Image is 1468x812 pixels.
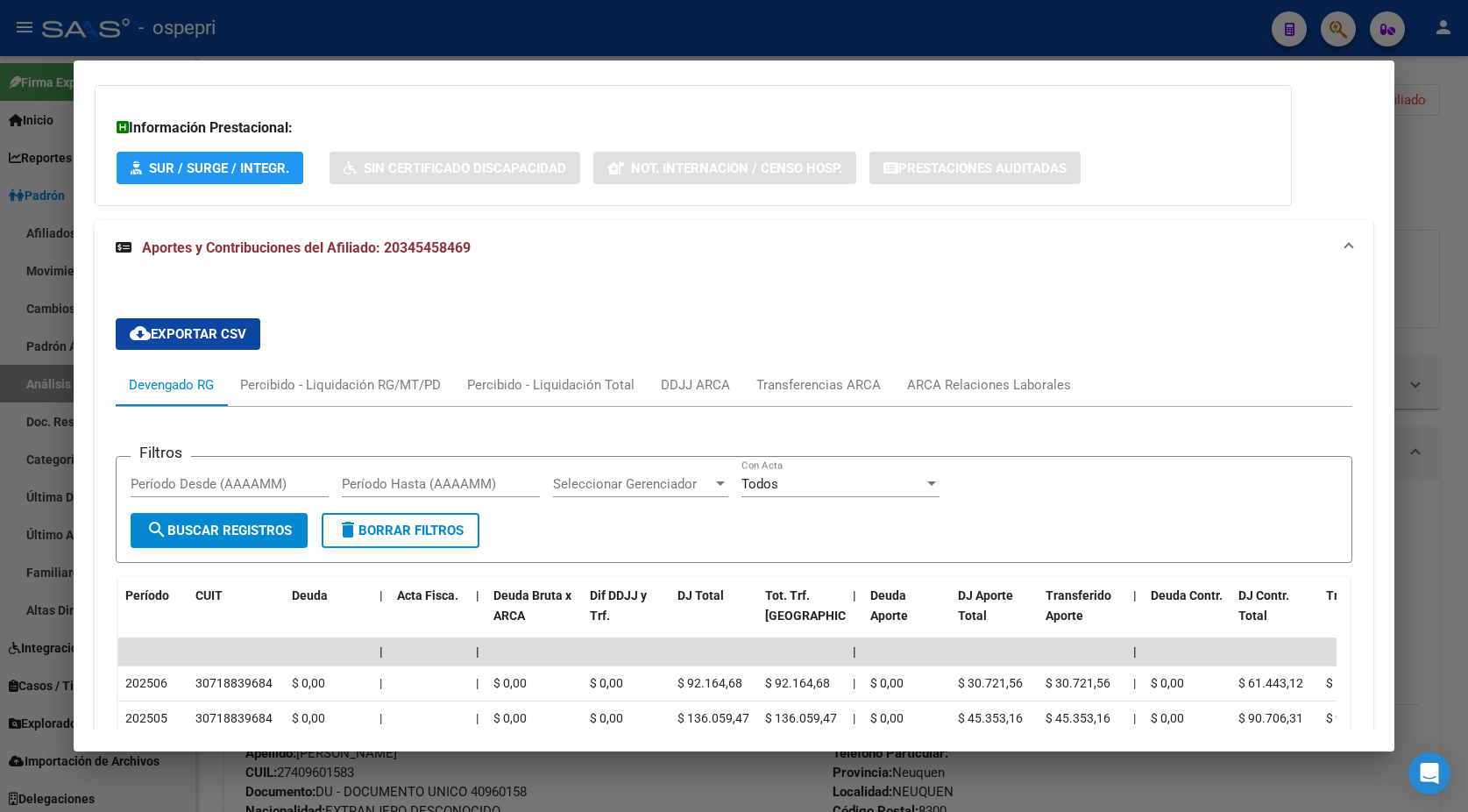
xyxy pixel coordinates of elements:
span: $ 90.706,31 [1238,711,1303,725]
span: $ 61.443,12 [1238,676,1303,690]
span: | [1133,588,1137,602]
span: | [853,588,856,602]
span: Acta Fisca. [397,588,458,602]
datatable-header-cell: Dif DDJJ y Trf. [583,577,670,654]
span: Not. Internacion / Censo Hosp. [631,160,842,176]
button: Exportar CSV [116,318,260,350]
span: | [379,711,382,725]
span: $ 0,00 [870,676,904,690]
span: Deuda Bruta x ARCA [493,588,571,623]
div: Transferencias ARCA [756,375,881,395]
datatable-header-cell: Acta Fisca. [390,577,469,654]
h3: Información Prestacional: [117,118,1270,139]
span: Aportes y Contribuciones del Afiliado: 20345458469 [142,239,471,256]
div: 30718839684 [195,709,273,729]
span: Prestaciones Auditadas [898,160,1067,176]
span: $ 0,00 [590,676,623,690]
span: Deuda [292,588,328,602]
span: $ 92.164,68 [765,676,830,690]
span: $ 45.353,16 [958,711,1023,725]
span: Transferido Aporte [1046,588,1111,623]
datatable-header-cell: Tot. Trf. Bruto [758,577,846,654]
div: DDJJ ARCA [661,375,730,395]
span: | [476,645,479,659]
span: Deuda Aporte [870,588,908,623]
div: ARCA Relaciones Laborales [907,375,1071,395]
button: Borrar Filtros [322,513,479,548]
h3: Filtros [131,443,191,462]
span: | [379,588,383,602]
span: $ 136.059,47 [677,711,749,725]
span: Sin Certificado Discapacidad [364,160,566,176]
datatable-header-cell: DJ Contr. Total [1231,577,1319,654]
span: | [476,676,479,690]
datatable-header-cell: | [372,577,390,654]
span: | [1133,711,1136,725]
span: Trf Contr. [1326,588,1379,602]
span: $ 0,00 [292,711,325,725]
span: | [476,711,479,725]
span: $ 0,00 [292,676,325,690]
datatable-header-cell: Trf Contr. [1319,577,1407,654]
span: | [476,588,479,602]
span: $ 61.443,12 [1326,676,1391,690]
mat-icon: search [146,519,167,540]
span: | [379,676,382,690]
span: $ 30.721,56 [958,676,1023,690]
span: 202506 [125,676,167,690]
span: $ 92.164,68 [677,676,742,690]
span: | [1133,645,1137,659]
span: DJ Total [677,588,724,602]
span: CUIT [195,588,223,602]
datatable-header-cell: DJ Total [670,577,758,654]
span: $ 136.059,47 [765,711,837,725]
span: | [853,645,856,659]
span: $ 90.706,31 [1326,711,1391,725]
span: Período [125,588,169,602]
datatable-header-cell: Período [118,577,188,654]
span: $ 0,00 [493,711,527,725]
button: Not. Internacion / Censo Hosp. [593,152,856,184]
datatable-header-cell: Deuda Aporte [863,577,951,654]
span: Seleccionar Gerenciador [553,476,713,492]
span: $ 0,00 [493,676,527,690]
span: Todos [741,476,778,492]
mat-icon: cloud_download [130,323,151,344]
span: Deuda Contr. [1151,588,1223,602]
mat-icon: delete [337,519,358,540]
datatable-header-cell: DJ Aporte Total [951,577,1039,654]
div: Percibido - Liquidación RG/MT/PD [240,375,441,395]
datatable-header-cell: Deuda Bruta x ARCA [486,577,583,654]
datatable-header-cell: Deuda Contr. [1144,577,1231,654]
span: 202505 [125,711,167,725]
div: 30718839684 [195,673,273,694]
button: SUR / SURGE / INTEGR. [117,152,303,184]
div: Devengado RG [129,375,214,395]
span: $ 0,00 [590,711,623,725]
span: $ 45.353,16 [1046,711,1110,725]
datatable-header-cell: CUIT [188,577,285,654]
datatable-header-cell: | [1126,577,1144,654]
span: Tot. Trf. [GEOGRAPHIC_DATA] [765,588,884,623]
button: Prestaciones Auditadas [869,152,1081,184]
div: Open Intercom Messenger [1408,752,1450,794]
span: Buscar Registros [146,523,292,538]
span: DJ Aporte Total [958,588,1013,623]
button: Sin Certificado Discapacidad [330,152,580,184]
span: $ 0,00 [870,711,904,725]
span: | [853,676,855,690]
span: $ 30.721,56 [1046,676,1110,690]
span: $ 0,00 [1151,711,1184,725]
span: $ 0,00 [1151,676,1184,690]
mat-expansion-panel-header: Aportes y Contribuciones del Afiliado: 20345458469 [95,220,1374,276]
span: SUR / SURGE / INTEGR. [149,160,289,176]
span: | [853,711,855,725]
span: | [379,645,383,659]
datatable-header-cell: Deuda [285,577,372,654]
datatable-header-cell: | [469,577,486,654]
span: DJ Contr. Total [1238,588,1289,623]
span: Exportar CSV [130,326,246,342]
datatable-header-cell: | [846,577,863,654]
button: Buscar Registros [131,513,308,548]
span: Dif DDJJ y Trf. [590,588,647,623]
